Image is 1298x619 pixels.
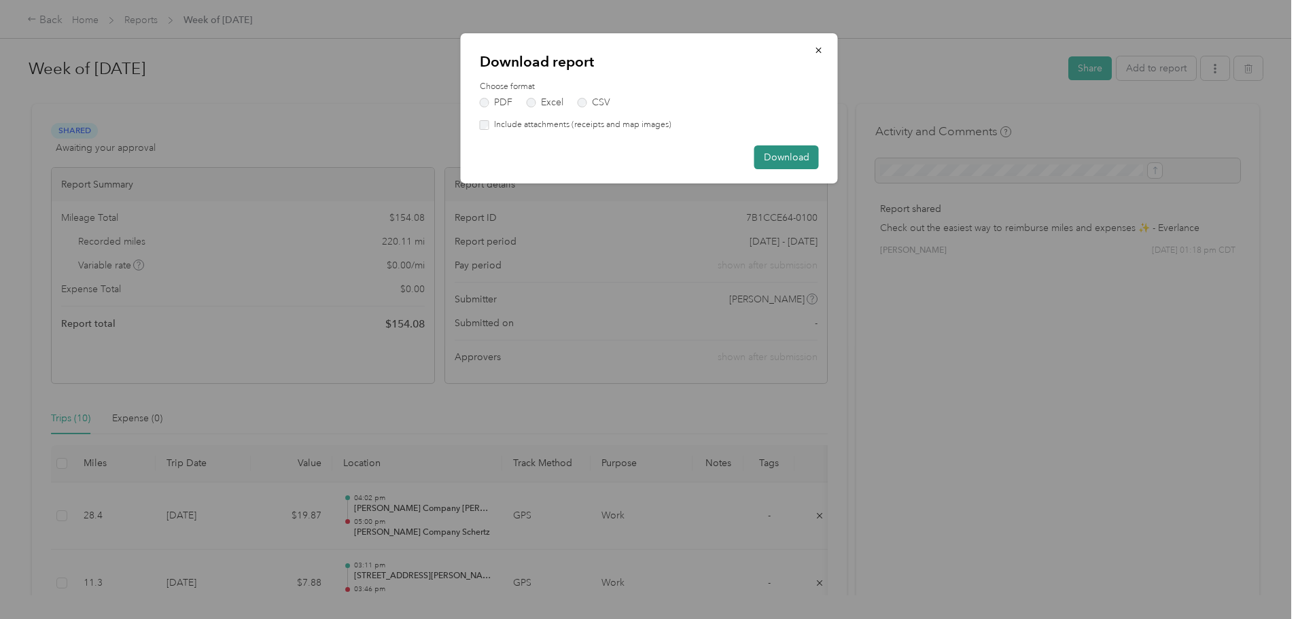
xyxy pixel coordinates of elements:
[480,52,819,71] p: Download report
[578,98,610,107] label: CSV
[527,98,563,107] label: Excel
[480,98,512,107] label: PDF
[480,81,819,93] label: Choose format
[754,145,819,169] button: Download
[1222,543,1298,619] iframe: Everlance-gr Chat Button Frame
[489,119,671,131] label: Include attachments (receipts and map images)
